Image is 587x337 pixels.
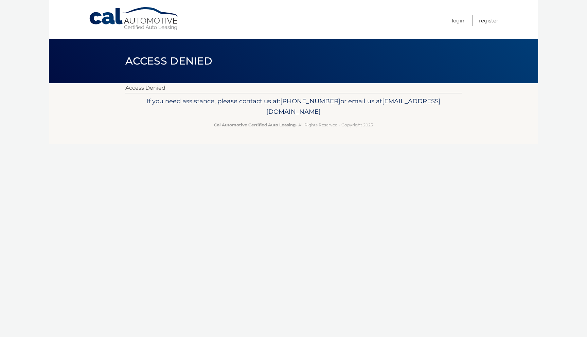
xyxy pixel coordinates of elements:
a: Login [452,15,464,26]
a: Register [479,15,498,26]
p: Access Denied [125,83,462,93]
span: Access Denied [125,55,212,67]
a: Cal Automotive [89,7,180,31]
span: [PHONE_NUMBER] [280,97,340,105]
strong: Cal Automotive Certified Auto Leasing [214,122,296,127]
p: - All Rights Reserved - Copyright 2025 [130,121,457,128]
p: If you need assistance, please contact us at: or email us at [130,96,457,118]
